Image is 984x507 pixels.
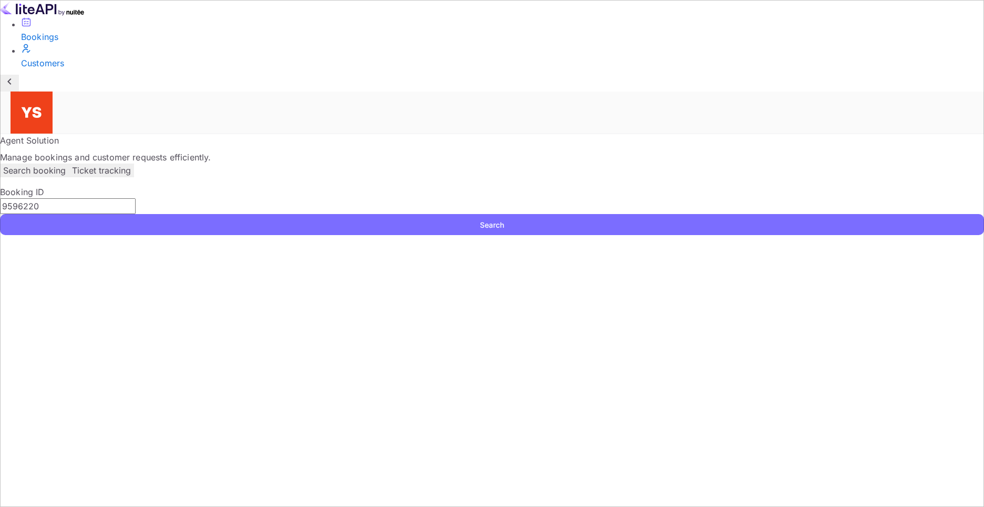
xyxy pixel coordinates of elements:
[11,92,53,134] img: Yandex Support
[72,164,131,177] p: Ticket tracking
[21,57,984,69] div: Customers
[21,17,984,43] a: Bookings
[21,31,984,43] div: Bookings
[21,43,984,69] a: Customers
[3,164,66,177] p: Search booking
